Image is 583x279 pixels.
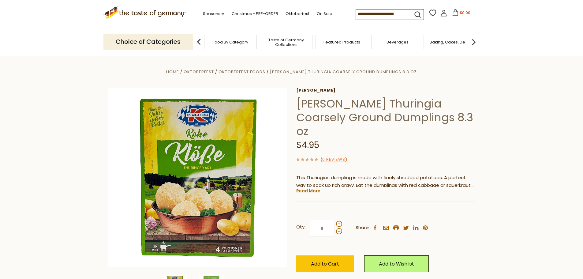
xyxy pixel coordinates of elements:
h1: [PERSON_NAME] Thuringia Coarsely Ground Dumplings 8.3 oz [296,97,475,138]
a: Add to Wishlist [364,255,429,272]
a: Beverages [387,40,409,44]
span: $0.00 [460,10,470,15]
button: Add to Cart [296,255,354,272]
p: This Thuringian dumpling is made with finely shredded potatoes. A perfect way to soak up rich gra... [296,174,475,189]
a: [PERSON_NAME] [296,88,475,93]
a: Oktoberfest Foods [219,69,265,75]
input: Qty: [310,220,335,237]
strong: Qty: [296,223,305,231]
a: [PERSON_NAME] Thuringia Coarsely Ground Dumplings 8.3 oz [270,69,417,75]
a: Featured Products [323,40,360,44]
a: Food By Category [213,40,248,44]
a: Baking, Cakes, Desserts [430,40,477,44]
a: Taste of Germany Collections [262,38,311,47]
span: $4.95 [296,139,319,151]
span: Share: [356,224,370,232]
a: Seasons [203,10,224,17]
img: previous arrow [193,36,205,48]
button: $0.00 [448,9,474,18]
a: Home [166,69,179,75]
a: On Sale [317,10,332,17]
a: 0 Reviews [322,156,345,163]
a: Christmas - PRE-ORDER [232,10,278,17]
a: Oktoberfest [286,10,309,17]
span: Add to Cart [311,260,339,267]
span: ( ) [320,156,347,162]
img: next arrow [468,36,480,48]
p: Choice of Categories [103,34,193,49]
a: Read More [296,188,320,194]
img: Dr. Knoll Thuringia Coarsely Ground Dumpling [108,88,287,267]
a: Oktoberfest [184,69,214,75]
